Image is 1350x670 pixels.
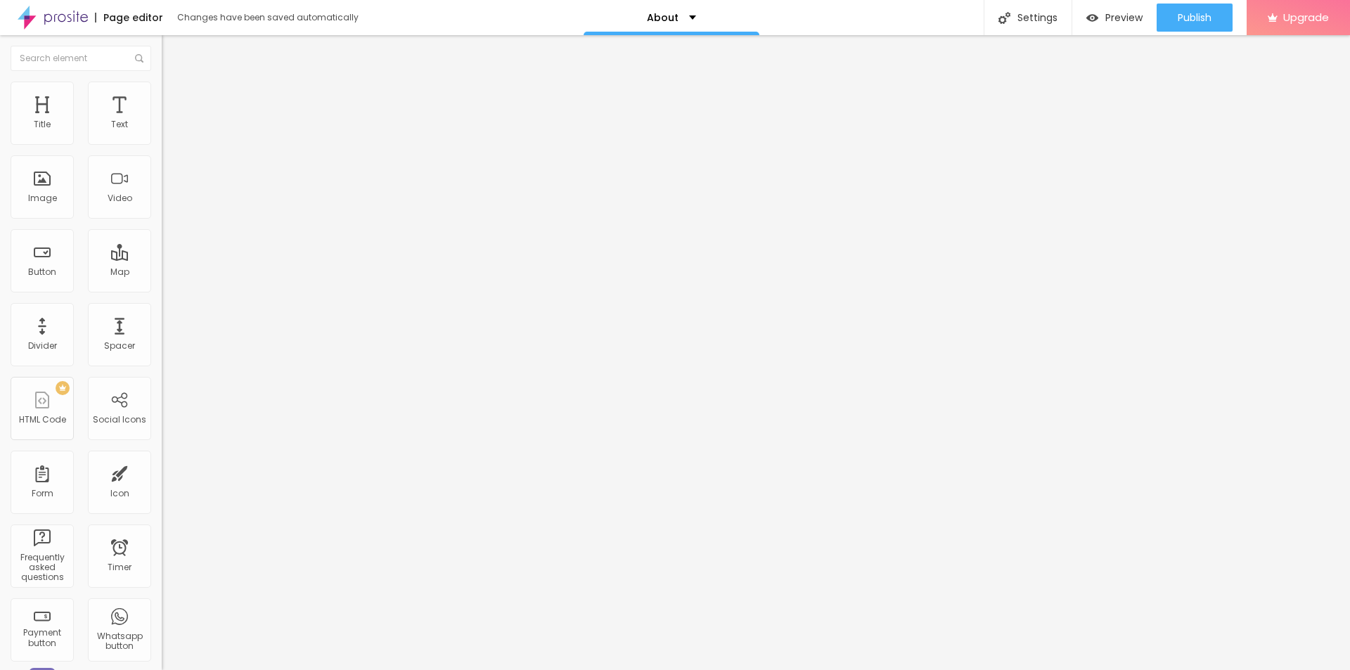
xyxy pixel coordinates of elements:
span: Preview [1105,12,1143,23]
div: Video [108,193,132,203]
div: Whatsapp button [91,631,147,652]
span: Publish [1178,12,1211,23]
img: view-1.svg [1086,12,1098,24]
div: Payment button [14,628,70,648]
div: Frequently asked questions [14,553,70,583]
button: Preview [1072,4,1157,32]
div: Image [28,193,57,203]
img: Icone [998,12,1010,24]
div: Spacer [104,341,135,351]
input: Search element [11,46,151,71]
iframe: Editor [162,35,1350,670]
span: Upgrade [1283,11,1329,23]
div: Map [110,267,129,277]
div: Form [32,489,53,498]
div: HTML Code [19,415,66,425]
div: Timer [108,562,131,572]
div: Text [111,120,128,129]
div: Page editor [95,13,163,22]
img: Icone [135,54,143,63]
div: Button [28,267,56,277]
div: Icon [110,489,129,498]
button: Publish [1157,4,1233,32]
p: About [647,13,679,22]
div: Divider [28,341,57,351]
div: Changes have been saved automatically [177,13,359,22]
div: Social Icons [93,415,146,425]
div: Title [34,120,51,129]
